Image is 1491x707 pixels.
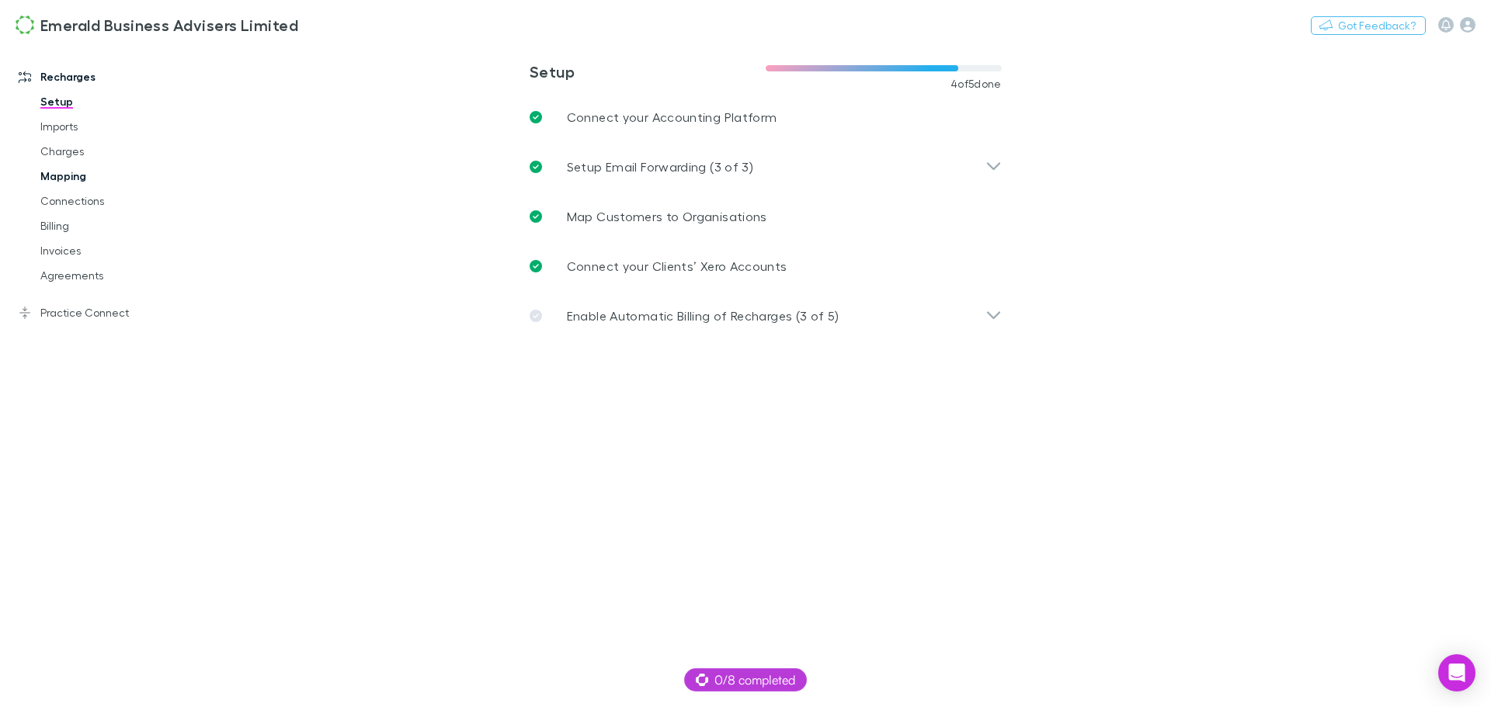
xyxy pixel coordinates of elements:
p: Map Customers to Organisations [567,207,767,226]
a: Emerald Business Advisers Limited [6,6,308,43]
h3: Emerald Business Advisers Limited [40,16,298,34]
div: Open Intercom Messenger [1438,654,1475,691]
a: Mapping [25,164,210,189]
p: Setup Email Forwarding (3 of 3) [567,158,753,176]
p: Connect your Clients’ Xero Accounts [567,257,787,276]
a: Practice Connect [3,300,210,325]
a: Billing [25,213,210,238]
div: Setup Email Forwarding (3 of 3) [517,142,1014,192]
span: 4 of 5 done [951,78,1002,90]
p: Enable Automatic Billing of Recharges (3 of 5) [567,307,839,325]
a: Setup [25,89,210,114]
a: Charges [25,139,210,164]
a: Connections [25,189,210,213]
a: Agreements [25,263,210,288]
button: Got Feedback? [1311,16,1426,35]
a: Map Customers to Organisations [517,192,1014,241]
a: Imports [25,114,210,139]
p: Connect your Accounting Platform [567,108,777,126]
a: Invoices [25,238,210,263]
a: Recharges [3,64,210,89]
h3: Setup [530,62,766,81]
a: Connect your Clients’ Xero Accounts [517,241,1014,291]
img: Emerald Business Advisers Limited's Logo [16,16,34,34]
a: Connect your Accounting Platform [517,92,1014,142]
div: Enable Automatic Billing of Recharges (3 of 5) [517,291,1014,341]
